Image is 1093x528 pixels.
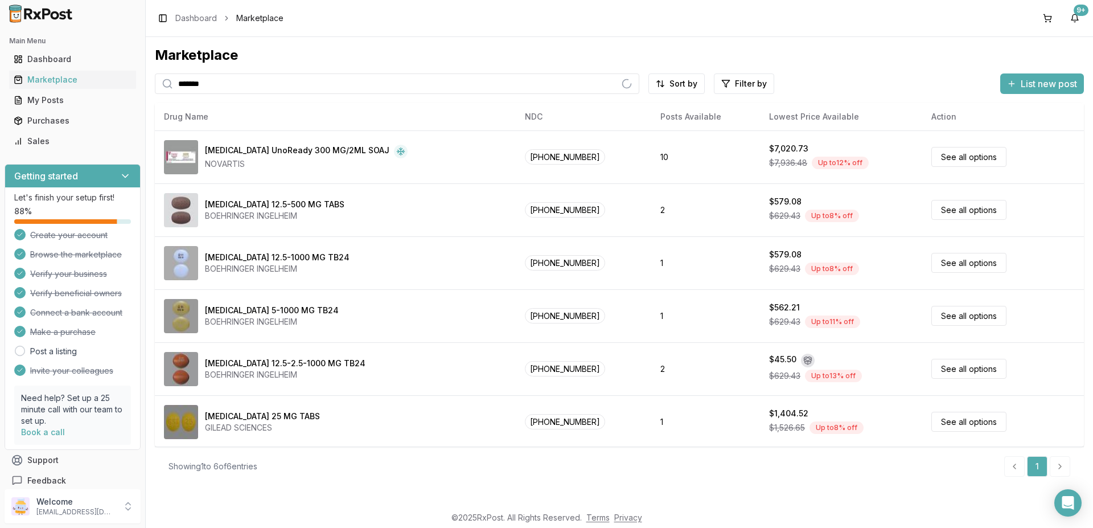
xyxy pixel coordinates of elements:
[9,69,136,90] a: Marketplace
[651,236,760,289] td: 1
[769,316,800,328] span: $629.43
[205,358,365,369] div: [MEDICAL_DATA] 12.5-2.5-1000 MG TB24
[1000,73,1084,94] button: List new post
[931,147,1006,167] a: See all options
[1000,79,1084,91] a: List new post
[5,71,141,89] button: Marketplace
[769,408,808,419] div: $1,404.52
[805,370,862,382] div: Up to 13 % off
[164,299,198,333] img: Synjardy XR 5-1000 MG TB24
[14,169,78,183] h3: Getting started
[1066,9,1084,27] button: 9+
[236,13,283,24] span: Marketplace
[9,90,136,110] a: My Posts
[175,13,217,24] a: Dashboard
[14,206,32,217] span: 88 %
[36,507,116,517] p: [EMAIL_ADDRESS][DOMAIN_NAME]
[651,130,760,183] td: 10
[769,157,807,169] span: $7,936.48
[525,255,605,271] span: [PHONE_NUMBER]
[30,249,122,260] span: Browse the marketplace
[651,342,760,395] td: 2
[205,145,389,158] div: [MEDICAL_DATA] UnoReady 300 MG/2ML SOAJ
[525,308,605,324] span: [PHONE_NUMBER]
[5,470,141,491] button: Feedback
[805,210,859,222] div: Up to 8 % off
[205,316,339,328] div: BOEHRINGER INGELHEIM
[805,263,859,275] div: Up to 8 % off
[5,50,141,68] button: Dashboard
[21,392,124,427] p: Need help? Set up a 25 minute call with our team to set up.
[205,305,339,316] div: [MEDICAL_DATA] 5-1000 MG TB24
[1054,489,1082,517] div: Open Intercom Messenger
[30,288,122,299] span: Verify beneficial owners
[1004,456,1070,477] nav: pagination
[155,103,516,130] th: Drug Name
[769,354,796,367] div: $45.50
[205,369,365,380] div: BOEHRINGER INGELHEIM
[14,136,132,147] div: Sales
[931,200,1006,220] a: See all options
[205,422,320,433] div: GILEAD SCIENCES
[525,202,605,218] span: [PHONE_NUMBER]
[205,263,350,275] div: BOEHRINGER INGELHEIM
[525,414,605,429] span: [PHONE_NUMBER]
[1027,456,1047,477] a: 1
[669,78,697,89] span: Sort by
[5,132,141,150] button: Sales
[14,95,132,106] div: My Posts
[525,361,605,376] span: [PHONE_NUMBER]
[205,199,344,210] div: [MEDICAL_DATA] 12.5-500 MG TABS
[769,196,802,207] div: $579.08
[205,158,408,170] div: NOVARTIS
[651,103,760,130] th: Posts Available
[614,513,642,522] a: Privacy
[810,421,864,434] div: Up to 8 % off
[30,346,77,357] a: Post a listing
[805,316,860,328] div: Up to 11 % off
[769,370,800,382] span: $629.43
[27,475,66,486] span: Feedback
[651,183,760,236] td: 2
[931,412,1006,432] a: See all options
[155,46,1084,64] div: Marketplace
[1074,5,1088,16] div: 9+
[14,192,131,203] p: Let's finish your setup first!
[175,13,283,24] nav: breadcrumb
[205,411,320,422] div: [MEDICAL_DATA] 25 MG TABS
[30,307,122,318] span: Connect a bank account
[9,110,136,131] a: Purchases
[205,252,350,263] div: [MEDICAL_DATA] 12.5-1000 MG TB24
[931,306,1006,326] a: See all options
[164,246,198,280] img: Synjardy XR 12.5-1000 MG TB24
[769,249,802,260] div: $579.08
[9,36,136,46] h2: Main Menu
[30,326,96,338] span: Make a purchase
[812,157,869,169] div: Up to 12 % off
[648,73,705,94] button: Sort by
[651,289,760,342] td: 1
[169,461,257,472] div: Showing 1 to 6 of 6 entries
[30,365,113,376] span: Invite your colleagues
[516,103,651,130] th: NDC
[14,54,132,65] div: Dashboard
[931,359,1006,379] a: See all options
[525,149,605,165] span: [PHONE_NUMBER]
[11,497,30,515] img: User avatar
[769,263,800,275] span: $629.43
[931,253,1006,273] a: See all options
[164,352,198,386] img: Trijardy XR 12.5-2.5-1000 MG TB24
[769,302,800,313] div: $562.21
[9,131,136,152] a: Sales
[9,49,136,69] a: Dashboard
[5,450,141,470] button: Support
[5,5,77,23] img: RxPost Logo
[5,91,141,109] button: My Posts
[735,78,767,89] span: Filter by
[586,513,610,522] a: Terms
[769,143,808,154] div: $7,020.73
[1021,77,1077,91] span: List new post
[164,405,198,439] img: Vemlidy 25 MG TABS
[714,73,774,94] button: Filter by
[205,210,344,222] div: BOEHRINGER INGELHEIM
